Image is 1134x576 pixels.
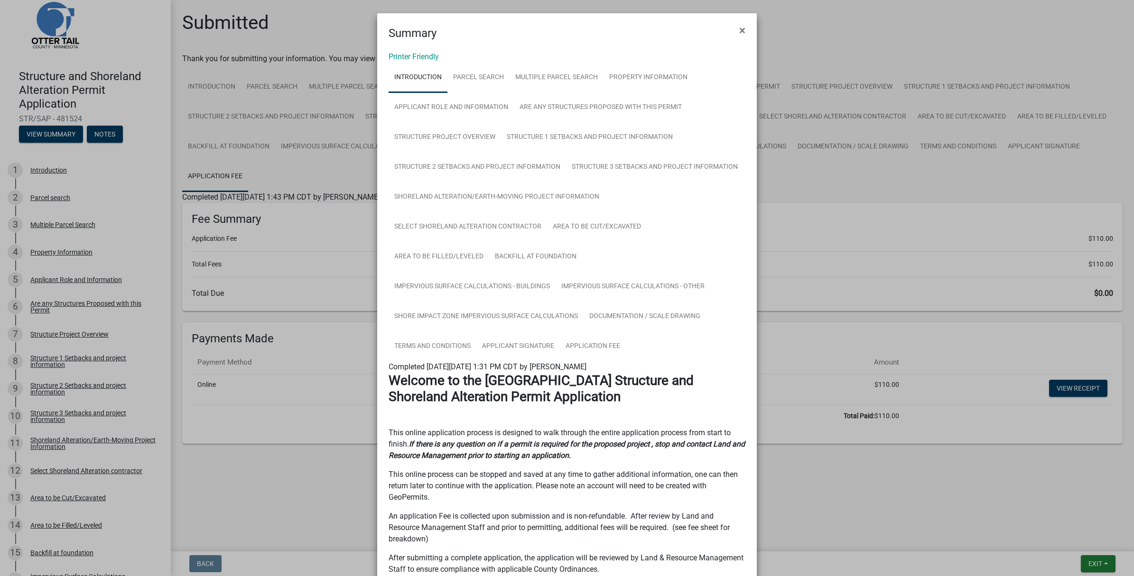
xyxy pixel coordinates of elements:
h4: Summary [389,25,437,42]
span: Completed [DATE][DATE] 1:31 PM CDT by [PERSON_NAME] [389,362,586,371]
a: Backfill at foundation [489,242,582,272]
a: Documentation / Scale Drawing [584,302,706,332]
p: An application Fee is collected upon submission and is non-refundable. After review by Land and R... [389,511,745,545]
a: Select Shoreland Alteration contractor [389,212,547,242]
a: Area to be Cut/Excavated [547,212,647,242]
a: Structure Project Overview [389,122,501,153]
a: Introduction [389,63,447,93]
p: This online process can be stopped and saved at any time to gather additional information, one ca... [389,469,745,503]
a: Multiple Parcel Search [510,63,604,93]
a: Parcel search [447,63,510,93]
a: Application Fee [560,331,626,362]
span: × [739,24,745,37]
a: Impervious Surface Calculations - Other [556,272,710,302]
a: Applicant Role and Information [389,92,514,123]
strong: Welcome to the [GEOGRAPHIC_DATA] Structure and Shoreland Alteration Permit Application [389,373,694,404]
a: Property Information [604,63,693,93]
a: Terms and Conditions [389,331,476,362]
p: After submitting a complete application, the application will be reviewed by Land & Resource Mana... [389,552,745,575]
a: Structure 3 Setbacks and project information [566,152,744,183]
a: Shore Impact Zone Impervious Surface Calculations [389,302,584,332]
a: Structure 2 Setbacks and project information [389,152,566,183]
a: Printer Friendly [389,52,439,61]
p: This online application process is designed to walk through the entire application process from s... [389,427,745,461]
a: Applicant Signature [476,331,560,362]
a: Impervious Surface Calculations - Buildings [389,272,556,302]
a: Area to be Filled/Leveled [389,242,489,272]
a: Structure 1 Setbacks and project information [501,122,679,153]
a: Are any Structures Proposed with this Permit [514,92,688,123]
a: Shoreland Alteration/Earth-Moving Project Information [389,182,605,212]
button: Close [732,17,753,44]
strong: If there is any question on if a permit is required for the proposed project , stop and contact L... [389,439,745,460]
